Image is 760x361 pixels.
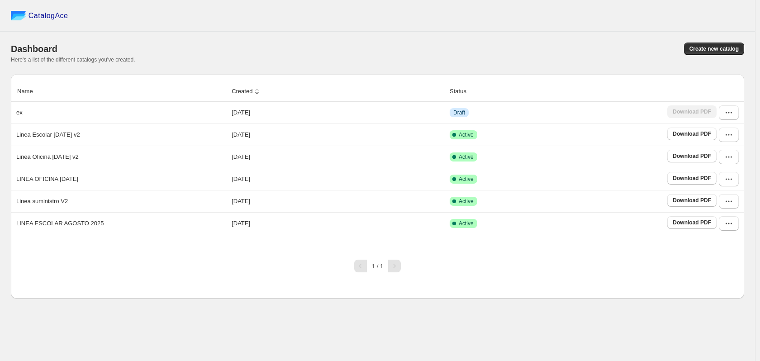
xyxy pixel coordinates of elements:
a: Download PDF [667,216,717,229]
td: [DATE] [229,168,447,190]
span: Here's a list of the different catalogs you've created. [11,57,135,63]
img: catalog ace [11,11,26,20]
button: Status [448,83,477,100]
span: Download PDF [673,130,711,138]
td: [DATE] [229,190,447,212]
a: Download PDF [667,172,717,185]
button: Created [230,83,263,100]
p: Linea Escolar [DATE] v2 [16,130,80,139]
span: Download PDF [673,175,711,182]
p: Linea suministro V2 [16,197,68,206]
a: Download PDF [667,194,717,207]
td: [DATE] [229,146,447,168]
span: CatalogAce [28,11,68,20]
td: [DATE] [229,212,447,234]
td: [DATE] [229,123,447,146]
a: Download PDF [667,128,717,140]
span: Active [459,153,474,161]
span: Active [459,131,474,138]
button: Create new catalog [684,43,744,55]
p: Linea Oficina [DATE] v2 [16,152,79,161]
span: Active [459,198,474,205]
span: Download PDF [673,219,711,226]
span: Create new catalog [689,45,739,52]
span: Active [459,176,474,183]
span: Dashboard [11,44,57,54]
span: Download PDF [673,197,711,204]
button: Name [16,83,43,100]
span: Download PDF [673,152,711,160]
p: ex [16,108,23,117]
span: Draft [453,109,465,116]
p: LINEA ESCOLAR AGOSTO 2025 [16,219,104,228]
td: [DATE] [229,102,447,123]
span: Active [459,220,474,227]
p: LINEA OFICINA [DATE] [16,175,78,184]
span: 1 / 1 [372,263,383,270]
a: Download PDF [667,150,717,162]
